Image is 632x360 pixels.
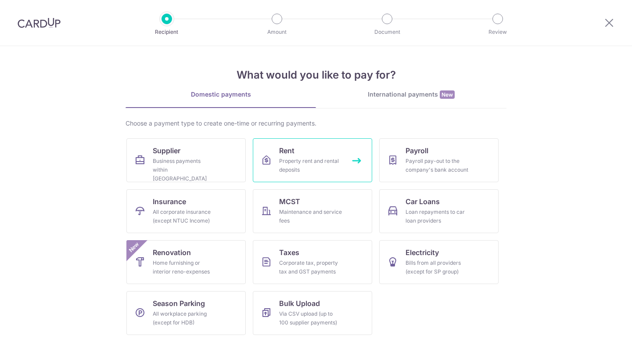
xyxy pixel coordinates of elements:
span: Supplier [153,145,180,156]
span: New [127,240,141,255]
span: Insurance [153,196,186,207]
a: Bulk UploadVia CSV upload (up to 100 supplier payments) [253,291,372,335]
div: Payroll pay-out to the company's bank account [406,157,469,174]
p: Review [465,28,530,36]
div: Maintenance and service fees [279,208,342,225]
div: Choose a payment type to create one-time or recurring payments. [126,119,506,128]
a: InsuranceAll corporate insurance (except NTUC Income) [126,189,246,233]
a: RentProperty rent and rental deposits [253,138,372,182]
a: PayrollPayroll pay-out to the company's bank account [379,138,499,182]
div: International payments [316,90,506,99]
span: Electricity [406,247,439,258]
span: MCST [279,196,300,207]
span: Bulk Upload [279,298,320,309]
div: All workplace parking (except for HDB) [153,310,216,327]
span: Payroll [406,145,428,156]
img: CardUp [18,18,61,28]
span: Car Loans [406,196,440,207]
div: Domestic payments [126,90,316,99]
span: Rent [279,145,294,156]
span: Season Parking [153,298,205,309]
span: Help [20,6,38,14]
div: Loan repayments to car loan providers [406,208,469,225]
div: Via CSV upload (up to 100 supplier payments) [279,310,342,327]
a: ElectricityBills from all providers (except for SP group) [379,240,499,284]
p: Recipient [134,28,199,36]
div: Home furnishing or interior reno-expenses [153,259,216,276]
a: TaxesCorporate tax, property tax and GST payments [253,240,372,284]
a: Season ParkingAll workplace parking (except for HDB) [126,291,246,335]
a: SupplierBusiness payments within [GEOGRAPHIC_DATA] [126,138,246,182]
div: Bills from all providers (except for SP group) [406,259,469,276]
div: Corporate tax, property tax and GST payments [279,259,342,276]
span: New [440,90,455,99]
p: Amount [244,28,309,36]
a: RenovationHome furnishing or interior reno-expensesNew [126,240,246,284]
div: Business payments within [GEOGRAPHIC_DATA] [153,157,216,183]
div: All corporate insurance (except NTUC Income) [153,208,216,225]
p: Document [355,28,420,36]
h4: What would you like to pay for? [126,67,506,83]
div: Property rent and rental deposits [279,157,342,174]
span: Taxes [279,247,299,258]
span: Renovation [153,247,191,258]
a: MCSTMaintenance and service fees [253,189,372,233]
a: Car LoansLoan repayments to car loan providers [379,189,499,233]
